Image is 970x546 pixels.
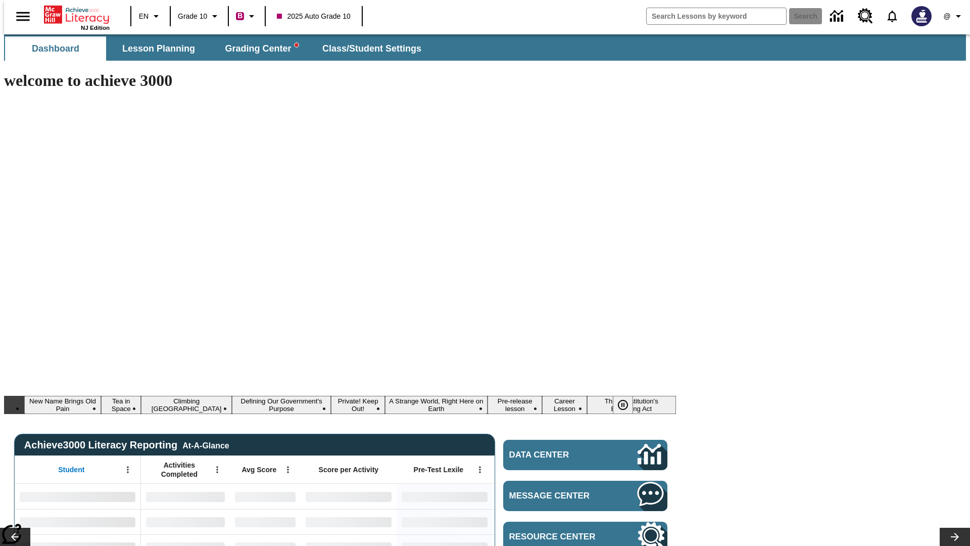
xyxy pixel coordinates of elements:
[277,11,350,22] span: 2025 Auto Grade 10
[24,439,229,451] span: Achieve3000 Literacy Reporting
[852,3,879,30] a: Resource Center, Will open in new tab
[134,7,167,25] button: Language: EN, Select a language
[472,462,488,477] button: Open Menu
[81,25,110,31] span: NJ Edition
[4,36,430,61] div: SubNavbar
[295,43,299,47] svg: writing assistant alert
[237,10,243,22] span: B
[280,462,296,477] button: Open Menu
[503,440,667,470] a: Data Center
[5,36,106,61] button: Dashboard
[943,11,950,22] span: @
[938,7,970,25] button: Profile/Settings
[824,3,852,30] a: Data Center
[4,34,966,61] div: SubNavbar
[587,396,676,414] button: Slide 9 The Constitution's Balancing Act
[232,396,331,414] button: Slide 4 Defining Our Government's Purpose
[331,396,385,414] button: Slide 5 Private! Keep Out!
[141,509,230,534] div: No Data,
[141,484,230,509] div: No Data,
[509,491,607,501] span: Message Center
[230,484,301,509] div: No Data,
[58,465,84,474] span: Student
[8,2,38,31] button: Open side menu
[241,465,276,474] span: Avg Score
[146,461,213,479] span: Activities Completed
[414,465,464,474] span: Pre-Test Lexile
[141,396,231,414] button: Slide 3 Climbing Mount Tai
[211,36,312,61] button: Grading Center
[178,11,207,22] span: Grade 10
[542,396,587,414] button: Slide 8 Career Lesson
[322,43,421,55] span: Class/Student Settings
[647,8,786,24] input: search field
[613,396,643,414] div: Pause
[24,396,101,414] button: Slide 1 New Name Brings Old Pain
[319,465,379,474] span: Score per Activity
[120,462,135,477] button: Open Menu
[385,396,488,414] button: Slide 6 A Strange World, Right Here on Earth
[44,5,110,25] a: Home
[879,3,905,29] a: Notifications
[503,481,667,511] a: Message Center
[32,43,79,55] span: Dashboard
[174,7,225,25] button: Grade: Grade 10, Select a grade
[210,462,225,477] button: Open Menu
[225,43,298,55] span: Grading Center
[509,450,604,460] span: Data Center
[911,6,932,26] img: Avatar
[101,396,141,414] button: Slide 2 Tea in Space
[509,532,607,542] span: Resource Center
[613,396,633,414] button: Pause
[182,439,229,450] div: At-A-Glance
[122,43,195,55] span: Lesson Planning
[488,396,542,414] button: Slide 7 Pre-release lesson
[139,11,149,22] span: EN
[4,71,676,90] h1: welcome to achieve 3000
[940,528,970,546] button: Lesson carousel, Next
[230,509,301,534] div: No Data,
[108,36,209,61] button: Lesson Planning
[314,36,429,61] button: Class/Student Settings
[905,3,938,29] button: Select a new avatar
[232,7,262,25] button: Boost Class color is violet red. Change class color
[44,4,110,31] div: Home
